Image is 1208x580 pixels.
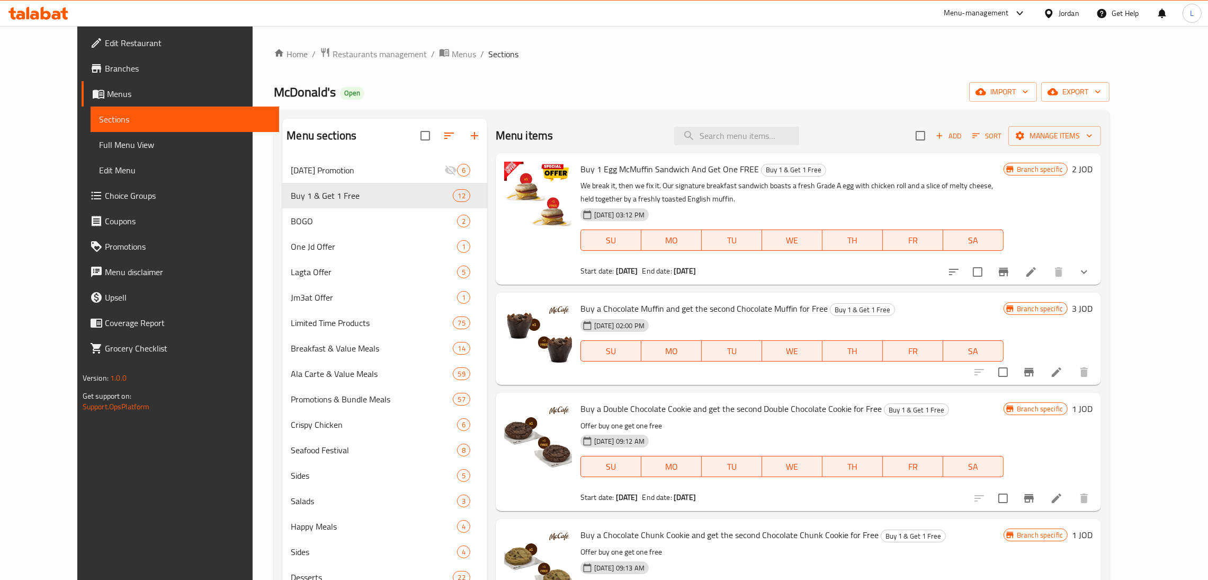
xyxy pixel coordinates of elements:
div: Seafood Festival [291,444,457,456]
svg: Show Choices [1078,266,1090,278]
a: Menus [439,47,476,61]
div: Sides5 [282,463,487,488]
span: Coverage Report [105,317,271,329]
span: Sort [972,130,1001,142]
button: MO [641,230,702,251]
a: Sections [91,107,279,132]
span: Lagta Offer [291,266,457,278]
span: Select to update [992,361,1014,383]
span: Coupons [105,215,271,227]
span: [DATE] 02:00 PM [590,321,649,331]
button: SU [580,456,641,477]
div: Buy 1 & Get 1 Free [830,303,895,316]
span: Buy a Chocolate Muffin and get the second Chocolate Muffin for Free [580,301,828,317]
span: export [1050,85,1101,99]
h2: Menu items [496,128,553,144]
span: 4 [458,547,470,557]
h6: 1 JOD [1072,528,1093,542]
span: Manage items [1017,129,1093,143]
button: Add [932,128,965,144]
span: TU [706,233,758,248]
div: Buy 1 & Get 1 Free [881,530,946,542]
div: One Jd Offer1 [282,234,487,259]
a: Coupons [82,208,279,234]
div: Seafood Festival8 [282,437,487,463]
span: TU [706,344,758,359]
div: items [457,164,470,177]
button: SA [943,230,1004,251]
a: Upsell [82,285,279,310]
div: items [457,444,470,456]
button: FR [883,230,943,251]
div: items [457,266,470,278]
b: [DATE] [674,490,696,504]
a: Full Menu View [91,132,279,157]
span: Full Menu View [99,138,271,151]
img: Buy a Double Chocolate Cookie and get the second Double Chocolate Cookie for Free [504,401,572,469]
span: 3 [458,496,470,506]
button: WE [762,340,822,362]
a: Edit Restaurant [82,30,279,56]
img: Buy 1 Egg McMuffin Sandwich And Get One FREE [504,162,572,230]
span: 14 [453,344,469,354]
span: SA [947,233,999,248]
span: SA [947,344,999,359]
a: Grocery Checklist [82,336,279,361]
a: Coverage Report [82,310,279,336]
span: Branch specific [1013,304,1067,314]
span: Promotions & Bundle Meals [291,393,453,406]
div: items [457,495,470,507]
h6: 3 JOD [1072,301,1093,316]
img: Buy a Chocolate Muffin and get the second Chocolate Muffin for Free [504,301,572,369]
span: 1 [458,293,470,303]
span: FR [887,233,939,248]
span: SU [585,233,637,248]
div: items [457,215,470,227]
span: Edit Restaurant [105,37,271,49]
span: BOGO [291,215,457,227]
p: We break it, then we fix it. Our signature breakfast sandwich boasts a fresh Grade A egg with chi... [580,179,1004,206]
div: Jm3at Offer [291,291,457,304]
div: items [453,393,470,406]
button: SA [943,340,1004,362]
a: Promotions [82,234,279,259]
span: Buy 1 & Get 1 Free [881,530,945,542]
span: 1.0.0 [110,371,127,385]
span: FR [887,459,939,474]
b: [DATE] [616,264,638,278]
span: Branch specific [1013,164,1067,174]
button: sort-choices [941,259,967,285]
div: Salads3 [282,488,487,514]
h6: 2 JOD [1072,162,1093,177]
a: Support.OpsPlatform [83,400,150,414]
div: Salads [291,495,457,507]
button: TU [702,230,762,251]
div: Limited Time Products75 [282,310,487,336]
div: Happy Meals4 [282,514,487,539]
div: Jordan [1059,7,1079,19]
p: Offer buy one get one free [580,419,1004,433]
a: Menus [82,81,279,107]
span: One Jd Offer [291,240,457,253]
button: FR [883,456,943,477]
span: [DATE] 09:12 AM [590,436,649,446]
span: SU [585,344,637,359]
span: Restaurants management [333,48,427,60]
button: Branch-specific-item [1016,486,1042,511]
div: Promotions & Bundle Meals57 [282,386,487,412]
button: import [969,82,1037,102]
span: Start date: [580,490,614,504]
button: SA [943,456,1004,477]
span: Limited Time Products [291,317,453,329]
span: Branch specific [1013,530,1067,540]
div: Buy 1 & Get 1 Free12 [282,183,487,208]
div: items [457,291,470,304]
span: [DATE] Promotion [291,164,444,177]
span: 1 [458,242,470,252]
span: Sides [291,546,457,558]
span: Edit Menu [99,164,271,177]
